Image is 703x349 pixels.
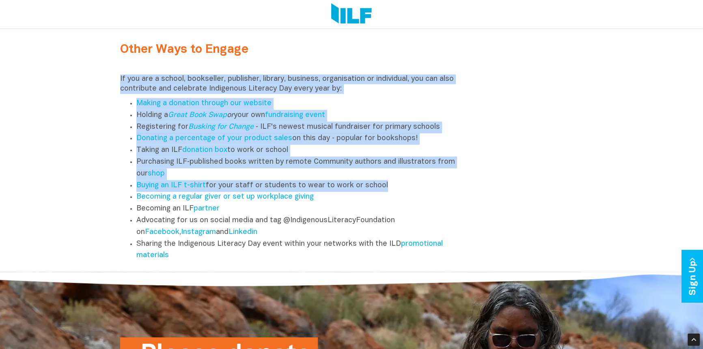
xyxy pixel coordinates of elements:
[120,43,464,56] h2: Other Ways to Engage
[136,121,464,133] li: Registering for ‑ ILF's newest musical fundraiser for primary schools
[136,145,464,156] li: Taking an ILF to work or school
[331,3,371,25] img: Logo
[688,334,700,346] div: Scroll Back to Top
[136,215,464,238] li: Advocating for us on social media and tag @IndigenousLiteracyFoundation on , and
[136,110,464,121] li: Holding a your own
[168,112,227,119] a: Great Book Swap
[145,229,179,236] a: Facebook
[136,100,272,107] a: Making a donation through our website
[136,193,314,200] a: Becoming a regular giver or set up workplace giving
[136,182,206,189] a: Buying an ILF t-shirt
[136,156,464,180] li: Purchasing ILF‑published books written by remote Community authors and illustrators from our
[136,238,464,262] li: Sharing the Indigenous Literacy Day event within your networks with the ILD
[182,147,227,154] a: donation box
[136,133,464,145] li: on this day ‑ popular for bookshops!
[136,203,464,215] li: Becoming an ILF
[168,112,234,119] em: or
[229,229,257,236] a: Linkedin
[120,74,464,94] p: If you are a school, bookseller, publisher, library, business, organisation or individual, you ca...
[194,205,220,212] a: partner
[188,124,254,130] a: Busking for Change
[136,135,292,142] a: Donating a percentage of your product sales
[181,229,216,236] a: Instagram
[136,180,464,192] li: for your staff or students to wear to work or school
[148,170,165,177] a: shop
[265,112,325,119] a: fundraising event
